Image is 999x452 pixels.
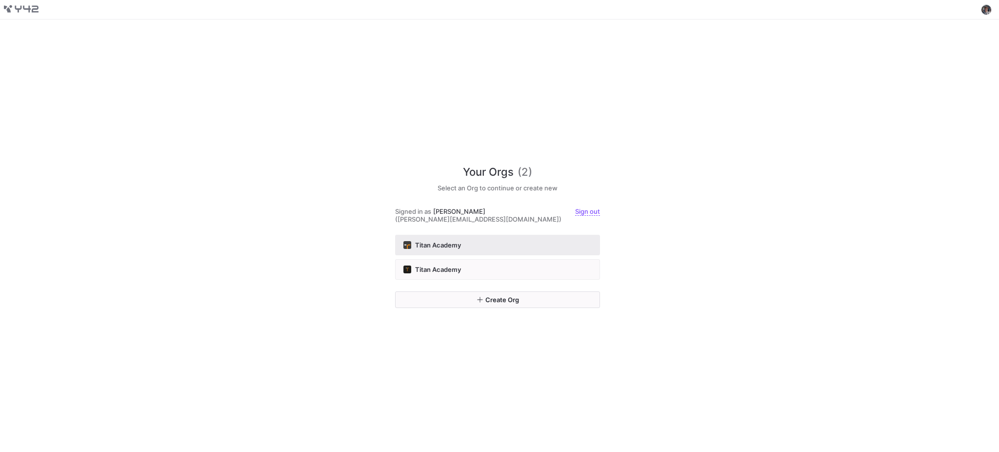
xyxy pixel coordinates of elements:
[415,241,461,249] span: Titan Academy
[415,266,461,273] span: Titan Academy
[395,207,431,215] span: Signed in as
[575,207,600,216] a: Sign out
[463,164,514,180] span: Your Orgs
[518,164,532,180] span: (2)
[395,215,561,223] span: ([PERSON_NAME][EMAIL_ADDRESS][DOMAIN_NAME])
[980,4,992,16] button: https://lh3.googleusercontent.com/a/AEdFTp5zC-foZFgAndG80ezPFSJoLY2tP00FMcRVqbPJ=s96-c
[403,241,411,249] img: https://storage.googleapis.com/y42-prod-data-exchange/images/nbgeHAnBknxnxByMAgJO3ByacO37guFErZQ8...
[395,184,600,192] h5: Select an Org to continue or create new
[395,235,600,255] button: https://storage.googleapis.com/y42-prod-data-exchange/images/nbgeHAnBknxnxByMAgJO3ByacO37guFErZQ8...
[395,291,600,308] button: Create Org
[485,296,519,304] span: Create Org
[433,207,485,215] span: [PERSON_NAME]
[403,266,411,273] img: https://storage.googleapis.com/y42-prod-data-exchange/images/M4PIZmlr0LOyhR8acEy9Mp195vnbki1rrADR...
[395,259,600,280] button: https://storage.googleapis.com/y42-prod-data-exchange/images/M4PIZmlr0LOyhR8acEy9Mp195vnbki1rrADR...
